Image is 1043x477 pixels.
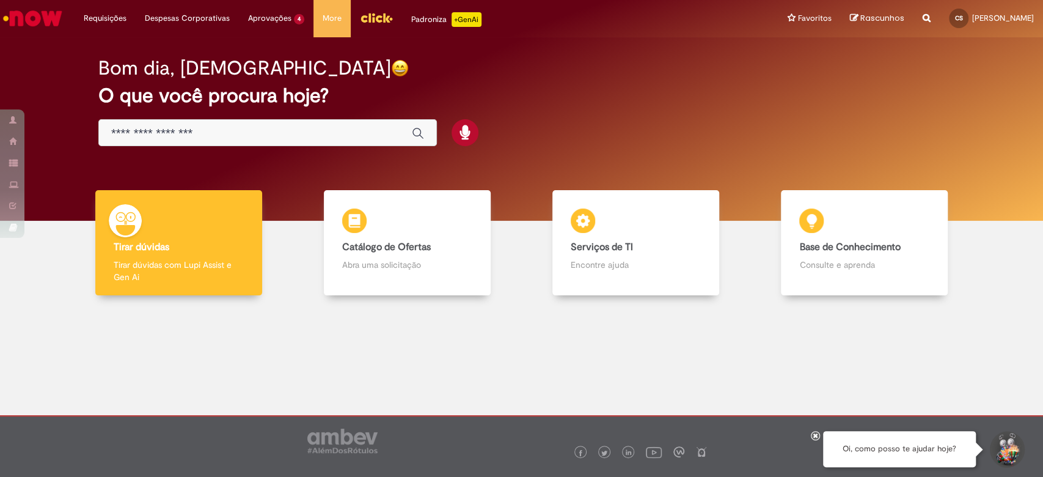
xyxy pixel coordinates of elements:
span: Favoritos [798,12,832,24]
p: Consulte e aprenda [799,259,929,271]
span: Despesas Corporativas [145,12,230,24]
a: Rascunhos [850,13,904,24]
button: Iniciar Conversa de Suporte [988,431,1025,468]
p: +GenAi [452,12,481,27]
b: Base de Conhecimento [799,241,900,253]
img: logo_footer_ambev_rotulo_gray.png [307,429,378,453]
a: Tirar dúvidas Tirar dúvidas com Lupi Assist e Gen Ai [64,190,293,296]
b: Tirar dúvidas [114,241,169,253]
div: Oi, como posso te ajudar hoje? [823,431,976,467]
p: Tirar dúvidas com Lupi Assist e Gen Ai [114,259,244,283]
span: CS [955,14,963,22]
img: ServiceNow [1,6,64,31]
a: Serviços de TI Encontre ajuda [522,190,750,296]
img: logo_footer_workplace.png [673,446,684,457]
img: logo_footer_twitter.png [601,450,607,456]
span: 4 [294,14,304,24]
p: Encontre ajuda [571,259,701,271]
p: Abra uma solicitação [342,259,472,271]
span: Requisições [84,12,126,24]
b: Catálogo de Ofertas [342,241,431,253]
img: happy-face.png [391,59,409,77]
span: Aprovações [248,12,291,24]
span: More [323,12,342,24]
h2: Bom dia, [DEMOGRAPHIC_DATA] [98,57,391,79]
a: Base de Conhecimento Consulte e aprenda [750,190,979,296]
img: logo_footer_facebook.png [577,450,584,456]
span: Rascunhos [860,12,904,24]
div: Padroniza [411,12,481,27]
span: [PERSON_NAME] [972,13,1034,23]
h2: O que você procura hoje? [98,85,945,106]
img: click_logo_yellow_360x200.png [360,9,393,27]
img: logo_footer_youtube.png [646,444,662,460]
img: logo_footer_linkedin.png [626,449,632,457]
a: Catálogo de Ofertas Abra uma solicitação [293,190,521,296]
img: logo_footer_naosei.png [696,446,707,457]
b: Serviços de TI [571,241,633,253]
